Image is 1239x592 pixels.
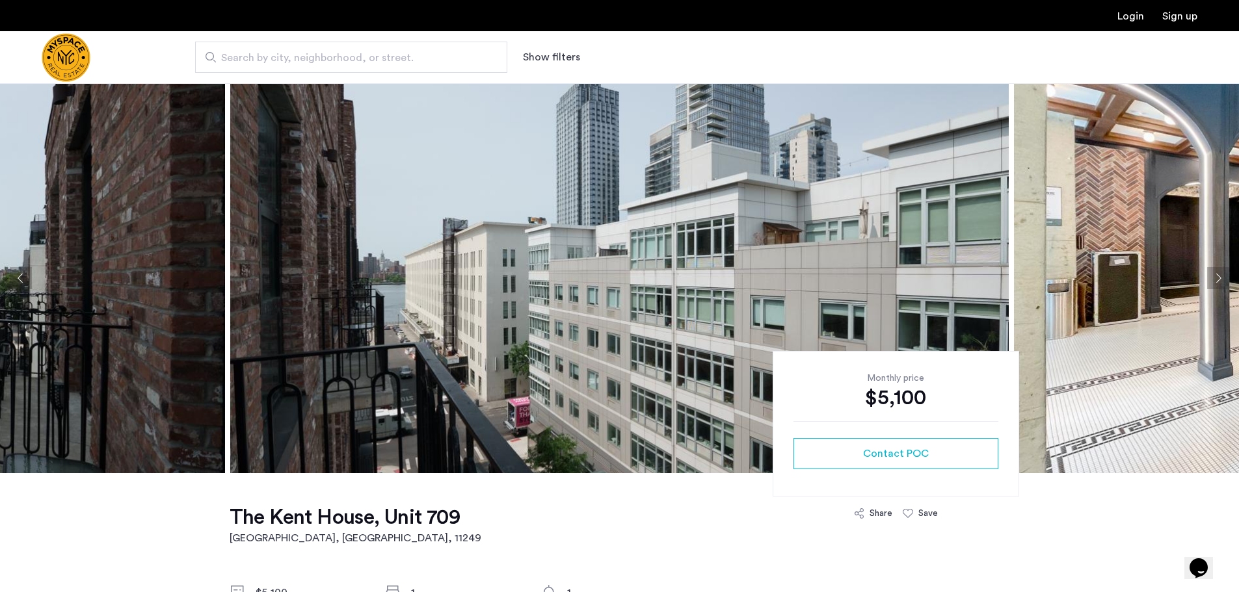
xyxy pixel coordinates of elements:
[10,267,32,289] button: Previous apartment
[1184,540,1226,579] iframe: chat widget
[42,33,90,82] img: logo
[230,530,481,546] h2: [GEOGRAPHIC_DATA], [GEOGRAPHIC_DATA] , 11249
[870,507,892,520] div: Share
[793,372,998,385] div: Monthly price
[230,504,481,530] h1: The Kent House, Unit 709
[918,507,938,520] div: Save
[793,385,998,411] div: $5,100
[230,504,481,546] a: The Kent House, Unit 709[GEOGRAPHIC_DATA], [GEOGRAPHIC_DATA], 11249
[523,49,580,65] button: Show or hide filters
[195,42,507,73] input: Apartment Search
[42,33,90,82] a: Cazamio Logo
[1117,11,1144,21] a: Login
[863,446,929,461] span: Contact POC
[1162,11,1197,21] a: Registration
[793,438,998,469] button: button
[230,83,1009,473] img: apartment
[221,50,471,66] span: Search by city, neighborhood, or street.
[1207,267,1229,289] button: Next apartment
